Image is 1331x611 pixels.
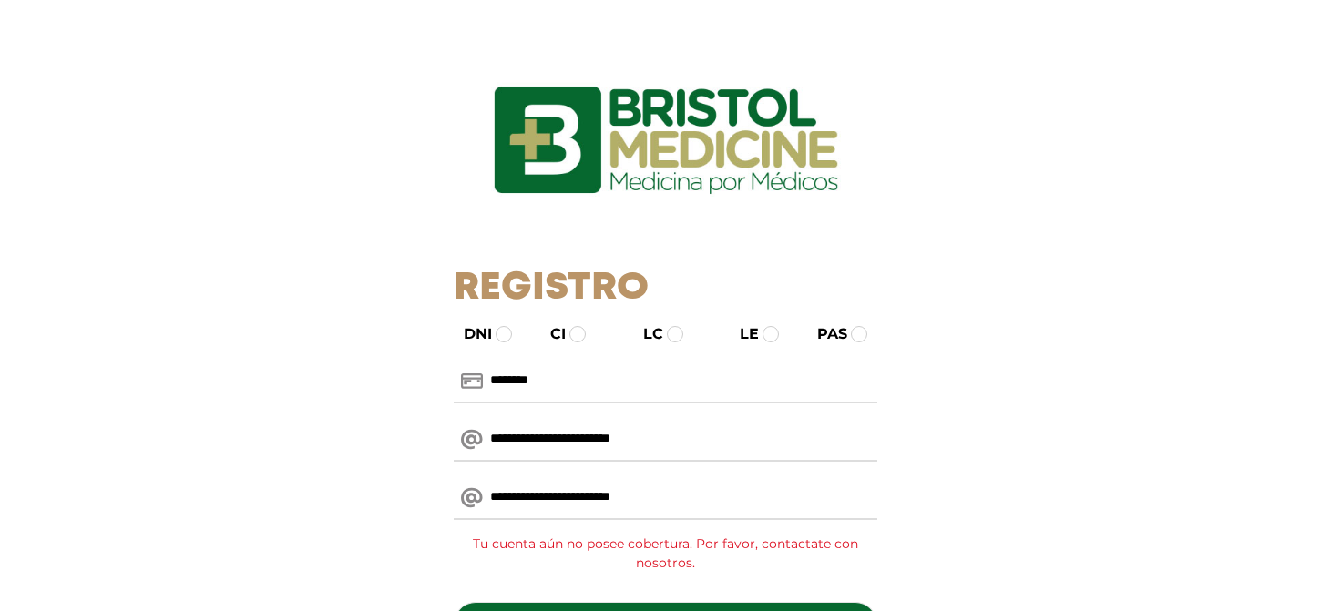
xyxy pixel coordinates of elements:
label: LC [627,323,663,345]
label: PAS [801,323,847,345]
label: DNI [447,323,492,345]
h1: Registro [454,266,877,311]
label: LE [723,323,759,345]
img: logo_ingresarbristol.jpg [420,22,912,259]
label: CI [534,323,566,345]
div: Tu cuenta aún no posee cobertura. Por favor, contactate con nosotros. [455,527,876,580]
